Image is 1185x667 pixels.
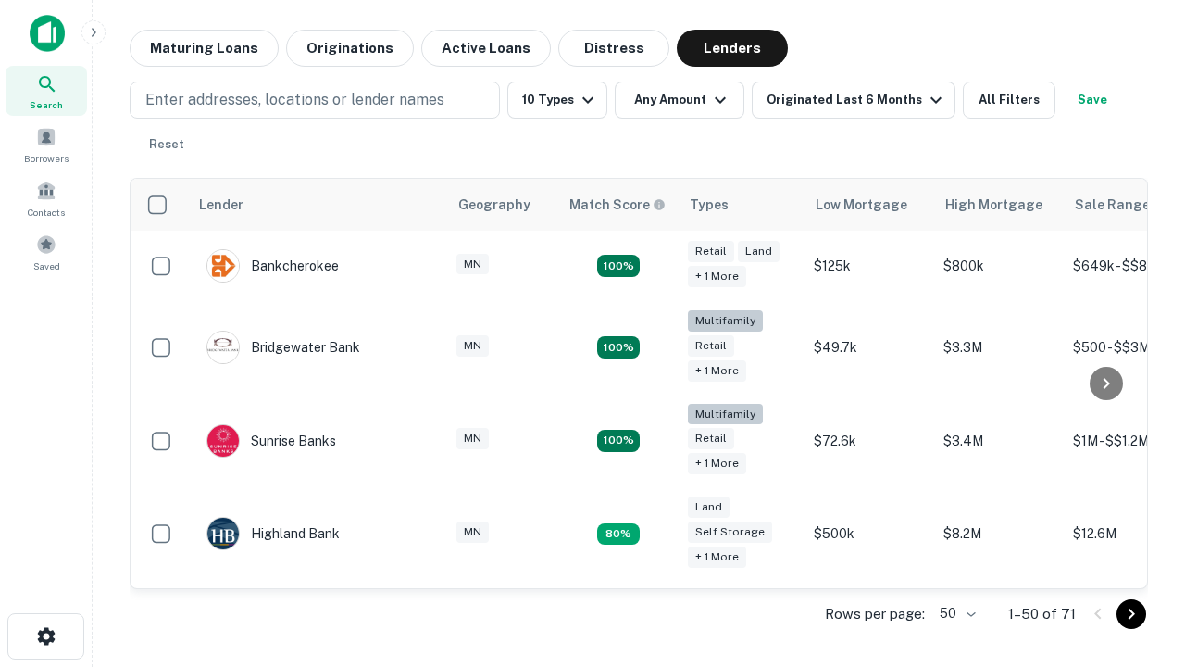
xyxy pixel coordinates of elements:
span: Saved [33,258,60,273]
button: Maturing Loans [130,30,279,67]
button: Originated Last 6 Months [752,82,955,119]
a: Borrowers [6,120,87,170]
td: $8.2M [934,487,1064,581]
div: Originated Last 6 Months [767,89,947,111]
div: 50 [932,600,979,627]
th: Lender [188,179,447,231]
button: Go to next page [1116,599,1146,629]
div: Types [690,194,729,216]
button: Originations [286,30,414,67]
div: + 1 more [688,547,746,568]
div: + 1 more [688,453,746,474]
div: Land [688,497,730,518]
div: Land [738,241,780,262]
div: Sale Range [1075,194,1150,216]
div: Matching Properties: 16, hasApolloMatch: undefined [597,255,640,277]
div: MN [456,254,489,275]
button: Lenders [677,30,788,67]
div: MN [456,335,489,357]
th: Geography [447,179,558,231]
p: 1–50 of 71 [1008,603,1076,625]
div: Matching Properties: 18, hasApolloMatch: undefined [597,336,640,359]
div: Lender [199,194,243,216]
td: $500k [805,487,934,581]
span: Search [30,97,63,112]
th: Capitalize uses an advanced AI algorithm to match your search with the best lender. The match sco... [558,179,679,231]
div: Low Mortgage [816,194,907,216]
div: Bridgewater Bank [206,331,360,364]
div: + 1 more [688,360,746,382]
button: Save your search to get updates of matches that match your search criteria. [1063,82,1122,119]
div: MN [456,428,489,449]
th: Low Mortgage [805,179,934,231]
td: $3.4M [934,395,1064,488]
div: Sunrise Banks [206,424,336,458]
button: 10 Types [507,82,607,119]
div: Matching Properties: 11, hasApolloMatch: undefined [597,430,640,452]
img: capitalize-icon.png [30,15,65,52]
div: Multifamily [688,404,763,425]
p: Enter addresses, locations or lender names [145,89,444,111]
div: Bankcherokee [206,249,339,283]
th: Types [679,179,805,231]
div: MN [456,522,489,543]
div: + 1 more [688,266,746,287]
div: Retail [688,428,734,449]
a: Saved [6,227,87,277]
td: $3.3M [934,301,1064,395]
div: Multifamily [688,310,763,332]
img: picture [207,332,239,363]
span: Borrowers [24,151,69,166]
button: Distress [558,30,669,67]
button: All Filters [963,82,1055,119]
img: picture [207,518,239,549]
div: Self Storage [688,522,772,543]
iframe: Chat Widget [1092,459,1185,548]
button: Reset [137,126,196,163]
td: $125k [805,231,934,301]
img: picture [207,425,239,457]
div: Highland Bank [206,517,340,550]
p: Rows per page: [825,603,925,625]
th: High Mortgage [934,179,1064,231]
img: picture [207,250,239,282]
td: $49.7k [805,301,934,395]
h6: Match Score [569,195,662,215]
td: $800k [934,231,1064,301]
span: Contacts [28,205,65,220]
div: Retail [688,335,734,357]
div: Retail [688,241,734,262]
div: Geography [458,194,530,216]
div: Matching Properties: 8, hasApolloMatch: undefined [597,523,640,546]
button: Any Amount [615,82,744,119]
div: High Mortgage [945,194,1042,216]
div: Capitalize uses an advanced AI algorithm to match your search with the best lender. The match sco... [569,195,666,215]
a: Contacts [6,173,87,223]
a: Search [6,66,87,116]
td: $72.6k [805,395,934,488]
button: Enter addresses, locations or lender names [130,82,500,119]
button: Active Loans [421,30,551,67]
